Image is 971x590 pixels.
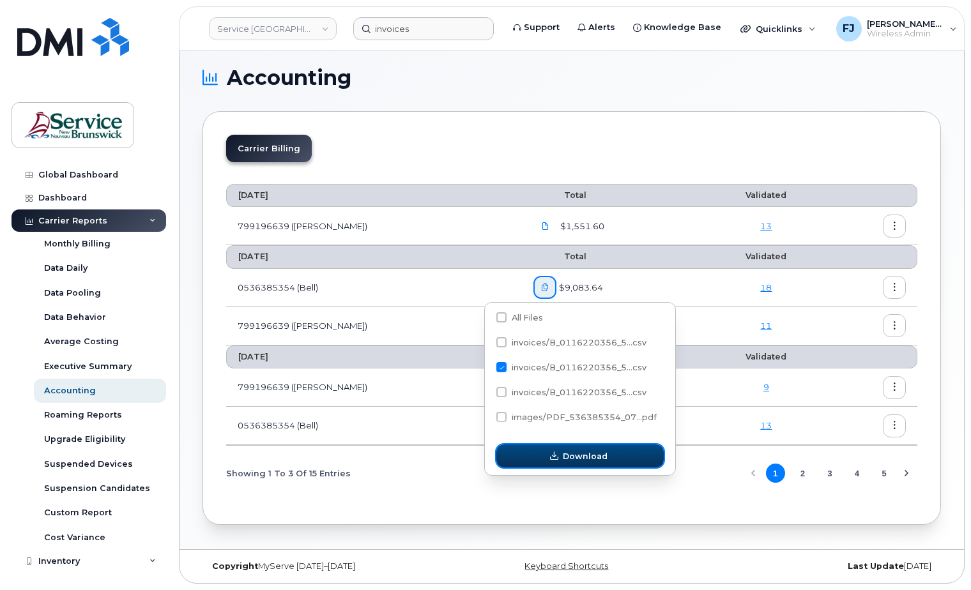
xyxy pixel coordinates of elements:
[226,464,351,483] span: Showing 1 To 3 Of 15 Entries
[848,561,904,571] strong: Last Update
[533,215,558,237] a: SNB.Rogers-Aug18_2025-3037613864.pdf
[496,340,646,349] span: invoices/B_0116220356_536385354_20072025_ACC.csv
[496,444,664,467] button: Download
[695,561,941,571] div: [DATE]
[226,368,522,407] td: 799196639 ([PERSON_NAME])
[766,464,785,483] button: Page 1
[760,221,772,231] a: 13
[512,388,646,397] span: invoices/B_0116220356_5...csv
[512,412,657,422] span: images/PDF_536385354_07...pdf
[227,68,351,87] span: Accounting
[512,338,646,347] span: invoices/B_0116220356_5...csv
[212,561,258,571] strong: Copyright
[203,561,448,571] div: MyServe [DATE]–[DATE]
[763,382,769,392] a: 9
[793,464,812,483] button: Page 2
[226,307,522,345] td: 799196639 ([PERSON_NAME])
[760,420,772,430] a: 13
[496,414,657,424] span: images/PDF_536385354_070_0000000000.pdf
[226,345,522,368] th: [DATE]
[704,245,828,268] th: Validated
[556,282,603,294] span: $9,083.64
[226,269,522,307] td: 0536385354 (Bell)
[760,282,772,292] a: 18
[226,245,522,268] th: [DATE]
[524,561,608,571] a: Keyboard Shortcuts
[533,190,586,200] span: Total
[496,390,646,399] span: invoices/B_0116220356_536385354_20072025_DTL.csv
[226,184,522,207] th: [DATE]
[558,220,604,232] span: $1,551.60
[848,464,867,483] button: Page 4
[760,321,772,331] a: 11
[226,407,522,445] td: 0536385354 (Bell)
[533,252,586,261] span: Total
[704,184,828,207] th: Validated
[226,207,522,245] td: 799196639 ([PERSON_NAME])
[704,345,828,368] th: Validated
[820,464,839,483] button: Page 3
[875,464,894,483] button: Page 5
[496,365,646,374] span: invoices/B_0116220356_536385354_20072025_MOB.csv
[512,313,543,322] span: All Files
[512,363,646,372] span: invoices/B_0116220356_5...csv
[563,450,608,462] span: Download
[897,464,916,483] button: Next Page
